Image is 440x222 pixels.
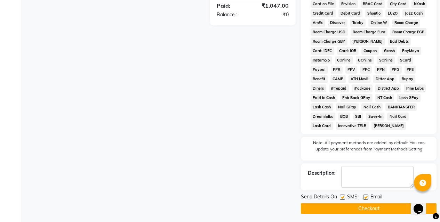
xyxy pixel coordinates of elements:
span: Dittor App [373,75,397,83]
span: Coupon [361,47,379,55]
iframe: chat widget [411,194,433,215]
span: Nail Card [387,113,409,121]
span: Diners [311,84,326,92]
span: SOnline [377,56,395,64]
span: Discover [328,19,347,27]
span: Room Charge EGP [390,28,427,36]
label: Payment Methods Setting [373,146,422,152]
span: PPN [375,66,387,74]
span: [PERSON_NAME] [350,38,385,46]
div: ₹1,047.00 [253,1,294,10]
span: SCard [398,56,413,64]
span: PPC [360,66,372,74]
div: Balance : [211,11,253,18]
span: Innovative TELR [336,122,369,130]
span: iPackage [352,84,373,92]
span: Credit Card [311,9,336,17]
span: Gcash [382,47,397,55]
span: Rupay [399,75,415,83]
span: Nail Cash [361,103,383,111]
span: Paypal [311,66,328,74]
span: Save-In [366,113,384,121]
div: Description: [308,170,336,177]
span: Lash GPay [397,94,421,102]
span: LUZO [385,9,400,17]
span: Bad Debts [388,38,411,46]
button: Checkout [301,203,437,214]
span: ATH Movil [349,75,371,83]
span: AmEx [311,19,325,27]
span: Card: IDFC [311,47,334,55]
span: PPG [390,66,402,74]
span: Lash Cash [311,103,333,111]
span: PayMaya [400,47,421,55]
span: COnline [335,56,353,64]
span: District App [375,84,401,92]
span: BOB [338,113,350,121]
span: SBI [353,113,363,121]
span: Online W [368,19,389,27]
span: Dreamfolks [311,113,335,121]
span: [PERSON_NAME] [371,122,406,130]
span: Room Charge [392,19,420,27]
span: UOnline [356,56,374,64]
span: Debit Card [338,9,362,17]
span: Tabby [350,19,366,27]
div: Paid: [211,1,253,10]
span: Nail GPay [336,103,359,111]
span: Room Charge USD [311,28,348,36]
span: Jazz Cash [402,9,425,17]
span: PPE [405,66,416,74]
span: Pine Labs [404,84,426,92]
label: Note: All payment methods are added, by default. You can update your preferences from [308,140,430,155]
span: NT Cash [375,94,394,102]
span: Shoutlo [365,9,383,17]
span: BANKTANSFER [385,103,417,111]
span: CAMP [330,75,346,83]
div: ₹0 [253,11,294,18]
span: Email [370,193,382,202]
span: Instamojo [311,56,332,64]
span: SMS [347,193,358,202]
span: iPrepaid [329,84,349,92]
span: Lash Card [311,122,333,130]
span: PPR [331,66,343,74]
span: PPV [345,66,358,74]
span: Send Details On [301,193,337,202]
span: Paid in Cash [311,94,337,102]
span: Pnb Bank GPay [340,94,373,102]
span: Room Charge Euro [351,28,387,36]
span: Room Charge GBP [311,38,347,46]
span: Card: IOB [337,47,359,55]
span: Benefit [311,75,328,83]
